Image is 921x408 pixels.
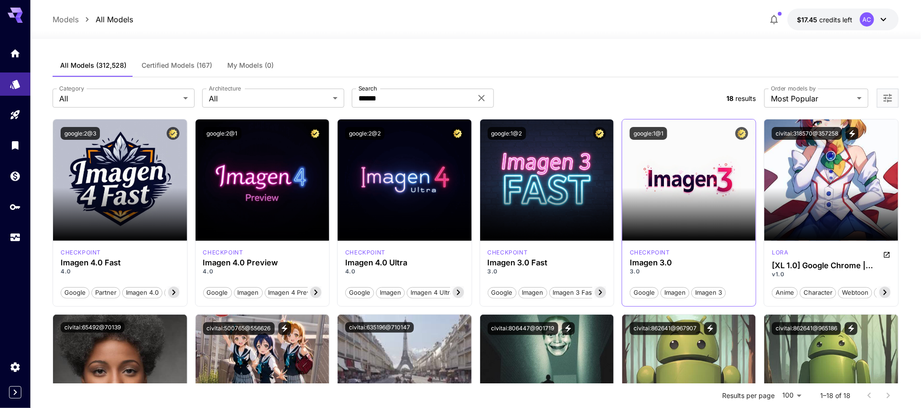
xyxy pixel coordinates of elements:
span: Imagen 3 Fast [550,288,598,298]
span: Google [61,288,89,298]
button: Imagen [519,286,547,299]
span: Imagen 4 Ultra [407,288,456,298]
button: civitai:500765@556626 [203,322,275,335]
button: Imagen [376,286,405,299]
h3: Imagen 3.0 [630,258,748,267]
button: Certified Model – Vetted for best performance and includes a commercial license. [593,127,606,140]
button: Expand sidebar [9,386,21,399]
label: Architecture [209,84,241,92]
button: Partner [91,286,120,299]
div: 100 [778,389,805,402]
button: Certified Model – Vetted for best performance and includes a commercial license. [451,127,464,140]
button: webtoon [838,286,872,299]
div: Library [9,139,21,151]
h3: Imagen 4.0 Preview [203,258,322,267]
span: All Models (312,528) [60,61,126,70]
span: character [800,288,836,298]
div: imagen3 [630,248,670,257]
p: 4.0 [61,267,179,276]
span: Imagen [376,288,404,298]
button: civitai:862641@967907 [630,322,700,335]
div: imagen4fast [61,248,101,257]
span: Partner [92,288,120,298]
button: Imagen 4 Preview [265,286,325,299]
button: civitai:65492@70139 [61,322,125,333]
button: Google [203,286,232,299]
button: Google [630,286,659,299]
button: Google [61,286,89,299]
div: imagen4preview [203,248,243,257]
button: google:2@1 [203,127,241,140]
div: Usage [9,232,21,244]
label: Category [59,84,84,92]
button: View trigger words [704,322,717,335]
p: checkpoint [345,248,385,257]
span: Imagen [519,288,547,298]
span: Imagen 4.0 [123,288,162,298]
span: 18 [727,94,734,102]
span: Google [630,288,658,298]
button: google:1@1 [630,127,667,140]
button: Imagen [234,286,263,299]
span: anime [772,288,797,298]
div: Pony [772,248,788,260]
button: Certified Model – Vetted for best performance and includes a commercial license. [309,127,322,140]
p: 3.0 [488,267,606,276]
h3: [XL 1.0] Google Chrome | Merryweather Media's Internet Explorer [772,261,891,270]
p: 3.0 [630,267,748,276]
button: Google [488,286,517,299]
div: Playground [9,109,21,121]
button: civitai:318570@357258 [772,127,842,140]
span: All [209,93,329,104]
span: credits left [819,16,852,24]
div: Imagen 4.0 Fast [61,258,179,267]
h3: Imagen 3.0 Fast [488,258,606,267]
span: Google [488,288,516,298]
h3: Imagen 4.0 Ultra [345,258,464,267]
div: API Keys [9,201,21,213]
div: imagen4ultra [345,248,385,257]
button: Imagen 3 Fast [549,286,598,299]
button: civitai:806447@901719 [488,322,558,335]
p: 4.0 [345,267,464,276]
button: Imagen 3 [691,286,726,299]
button: Certified Model – Vetted for best performance and includes a commercial license. [735,127,748,140]
span: Most Popular [771,93,853,104]
div: imagen3fast [488,248,528,257]
button: Certified Model – Vetted for best performance and includes a commercial license. [167,127,179,140]
button: Google [345,286,374,299]
p: checkpoint [203,248,243,257]
span: Google [204,288,232,298]
label: Search [358,84,377,92]
span: Google [346,288,374,298]
label: Order models by [771,84,816,92]
span: Imagen [661,288,689,298]
button: View trigger words [562,322,575,335]
span: My Models (0) [227,61,274,70]
p: checkpoint [488,248,528,257]
div: $17.44911 [797,15,852,25]
button: anime [772,286,798,299]
p: checkpoint [630,248,670,257]
nav: breadcrumb [53,14,133,25]
button: civitai:862641@965186 [772,322,841,335]
span: webtoon [839,288,872,298]
button: google:1@2 [488,127,526,140]
button: Open in CivitAI [883,248,891,260]
span: Imagen 3 [692,288,725,298]
div: AC [860,12,874,27]
p: v1.0 [772,270,891,279]
a: Models [53,14,79,25]
span: $17.45 [797,16,819,24]
button: Imagen [661,286,689,299]
p: lora [772,248,788,257]
button: google:2@2 [345,127,384,140]
span: Certified Models (167) [142,61,212,70]
span: Imagen [234,288,262,298]
a: All Models [96,14,133,25]
span: All [59,93,179,104]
